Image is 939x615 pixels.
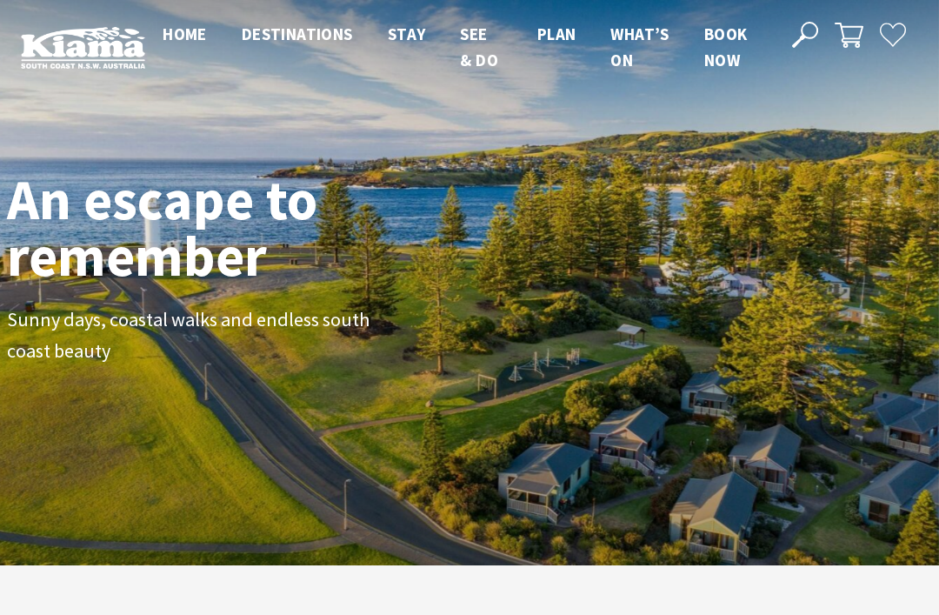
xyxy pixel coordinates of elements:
img: Kiama Logo [21,26,145,69]
p: Sunny days, coastal walks and endless south coast beauty [7,304,398,366]
span: Stay [388,23,426,44]
span: Book now [704,23,748,70]
span: What’s On [610,23,669,70]
h1: An escape to remember [7,171,485,284]
span: Destinations [242,23,353,44]
span: Home [163,23,207,44]
nav: Main Menu [145,21,772,74]
span: Plan [537,23,576,44]
span: See & Do [460,23,498,70]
